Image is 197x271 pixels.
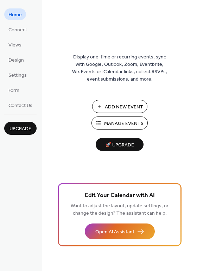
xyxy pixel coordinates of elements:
[92,100,147,113] button: Add New Event
[8,87,19,94] span: Form
[8,102,32,109] span: Contact Us
[4,39,26,50] a: Views
[4,84,24,96] a: Form
[72,53,167,83] span: Display one-time or recurring events, sync with Google, Outlook, Zoom, Eventbrite, Wix Events or ...
[95,228,134,236] span: Open AI Assistant
[8,26,27,34] span: Connect
[4,99,37,111] a: Contact Us
[4,8,26,20] a: Home
[4,24,31,35] a: Connect
[4,122,37,135] button: Upgrade
[100,140,139,150] span: 🚀 Upgrade
[8,42,21,49] span: Views
[8,57,24,64] span: Design
[104,120,144,127] span: Manage Events
[8,72,27,79] span: Settings
[96,138,144,151] button: 🚀 Upgrade
[91,116,148,130] button: Manage Events
[9,125,31,133] span: Upgrade
[8,11,22,19] span: Home
[85,191,155,201] span: Edit Your Calendar with AI
[4,69,31,81] a: Settings
[4,54,28,65] a: Design
[71,201,169,218] span: Want to adjust the layout, update settings, or change the design? The assistant can help.
[105,103,143,111] span: Add New Event
[85,223,155,239] button: Open AI Assistant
